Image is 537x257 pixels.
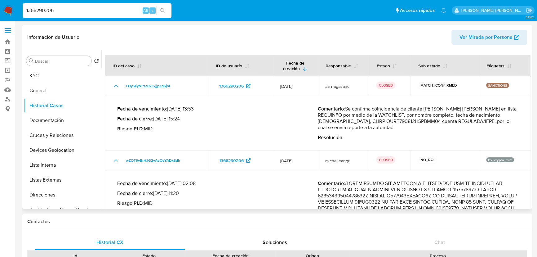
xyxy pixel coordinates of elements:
[24,202,101,217] button: Restricciones Nuevo Mundo
[156,6,169,15] button: search-icon
[24,158,101,173] button: Lista Interna
[24,83,101,98] button: General
[27,219,527,225] h1: Contactos
[434,239,445,246] span: Chat
[24,187,101,202] button: Direcciones
[35,58,89,64] input: Buscar
[23,7,171,15] input: Buscar usuario o caso...
[262,239,287,246] span: Soluciones
[24,98,101,113] button: Historial Casos
[526,7,532,14] a: Salir
[459,30,513,45] span: Ver Mirada por Persona
[461,7,524,13] p: michelleangelica.rodriguez@mercadolibre.com.mx
[451,30,527,45] button: Ver Mirada por Persona
[94,58,99,65] button: Volver al orden por defecto
[400,7,435,14] span: Accesos rápidos
[29,58,34,63] button: Buscar
[24,143,101,158] button: Devices Geolocation
[24,68,101,83] button: KYC
[441,8,446,13] a: Notificaciones
[24,113,101,128] button: Documentación
[143,7,148,13] span: Alt
[24,173,101,187] button: Listas Externas
[152,7,153,13] span: s
[24,128,101,143] button: Cruces y Relaciones
[27,34,79,40] h1: Información de Usuario
[96,239,123,246] span: Historial CX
